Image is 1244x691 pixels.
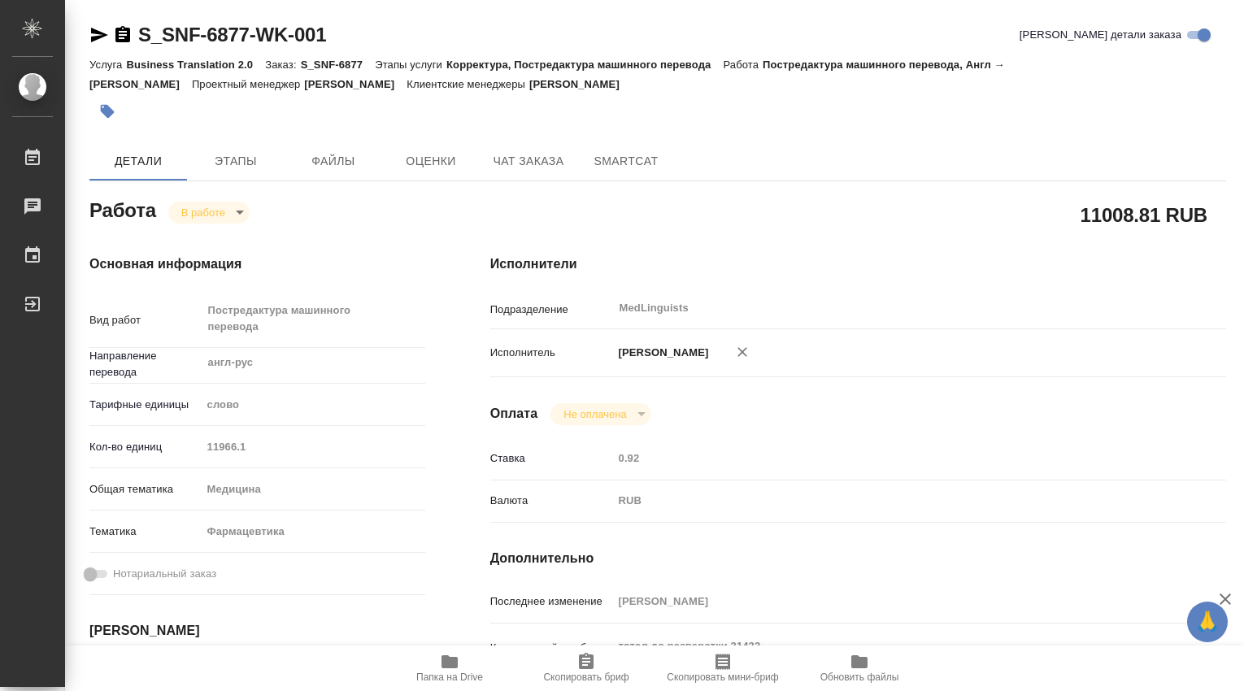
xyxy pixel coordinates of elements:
[490,493,613,509] p: Валюта
[89,348,202,380] p: Направление перевода
[381,645,518,691] button: Папка на Drive
[202,435,425,458] input: Пустое поле
[490,302,613,318] p: Подразделение
[529,78,632,90] p: [PERSON_NAME]
[89,397,202,413] p: Тарифные единицы
[543,671,629,683] span: Скопировать бриф
[89,25,109,45] button: Скопировать ссылку для ЯМессенджера
[89,439,202,455] p: Кол-во единиц
[99,151,177,172] span: Детали
[550,403,650,425] div: В работе
[490,450,613,467] p: Ставка
[89,59,126,71] p: Услуга
[587,151,665,172] span: SmartCat
[559,407,631,421] button: Не оплачена
[490,549,1226,568] h4: Дополнительно
[490,254,1226,274] h4: Исполнители
[518,645,655,691] button: Скопировать бриф
[202,391,425,419] div: слово
[89,194,156,224] h2: Работа
[1187,602,1228,642] button: 🙏
[613,345,709,361] p: [PERSON_NAME]
[1020,27,1181,43] span: [PERSON_NAME] детали заказа
[202,476,425,503] div: Медицина
[416,671,483,683] span: Папка на Drive
[613,446,1165,470] input: Пустое поле
[202,518,425,545] div: Фармацевтика
[1081,201,1207,228] h2: 11008.81 RUB
[265,59,300,71] p: Заказ:
[1194,605,1221,639] span: 🙏
[392,151,470,172] span: Оценки
[490,593,613,610] p: Последнее изменение
[723,59,763,71] p: Работа
[820,671,899,683] span: Обновить файлы
[655,645,791,691] button: Скопировать мини-бриф
[294,151,372,172] span: Файлы
[724,334,760,370] button: Удалить исполнителя
[489,151,568,172] span: Чат заказа
[446,59,723,71] p: Корректура, Постредактура машинного перевода
[89,481,202,498] p: Общая тематика
[192,78,304,90] p: Проектный менеджер
[89,93,125,129] button: Добавить тэг
[304,78,407,90] p: [PERSON_NAME]
[138,24,326,46] a: S_SNF-6877-WK-001
[613,632,1165,660] textarea: тотал до разверстки 31433
[113,566,216,582] span: Нотариальный заказ
[667,671,778,683] span: Скопировать мини-бриф
[126,59,265,71] p: Business Translation 2.0
[375,59,446,71] p: Этапы услуги
[490,404,538,424] h4: Оплата
[301,59,376,71] p: S_SNF-6877
[89,312,202,328] p: Вид работ
[113,25,133,45] button: Скопировать ссылку
[89,524,202,540] p: Тематика
[791,645,928,691] button: Обновить файлы
[197,151,275,172] span: Этапы
[613,589,1165,613] input: Пустое поле
[89,254,425,274] h4: Основная информация
[168,202,250,224] div: В работе
[613,487,1165,515] div: RUB
[407,78,529,90] p: Клиентские менеджеры
[89,621,425,641] h4: [PERSON_NAME]
[176,206,230,219] button: В работе
[490,640,613,656] p: Комментарий к работе
[490,345,613,361] p: Исполнитель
